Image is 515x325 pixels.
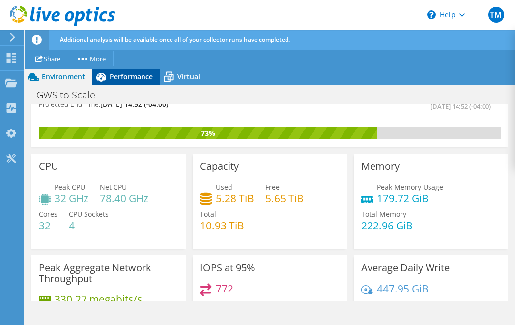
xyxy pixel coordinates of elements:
a: Share [28,51,68,66]
h4: 32 GHz [55,193,88,204]
span: Used [216,182,232,192]
span: [DATE] 14:52 (-04:00) [270,101,491,112]
h3: Capacity [200,161,239,172]
h4: 5.65 TiB [265,193,304,204]
h4: 179.72 GiB [377,193,443,204]
h4: 447.95 GiB [377,283,429,294]
h4: 222.96 GiB [361,220,413,231]
span: Performance [110,72,153,81]
span: Environment [42,72,85,81]
span: Cores [39,209,57,219]
h4: 772 [216,283,233,294]
h4: Projected End Time: [39,99,267,110]
h4: 330.27 megabits/s [55,294,142,305]
span: Virtual [177,72,200,81]
h4: 78.40 GHz [100,193,148,204]
h4: 5.28 TiB [216,193,254,204]
span: Peak CPU [55,182,85,192]
h3: Average Daily Write [361,262,450,273]
div: 73% [39,128,377,139]
span: Peak Memory Usage [377,182,443,192]
h3: Peak Aggregate Network Throughput [39,262,178,284]
span: CPU Sockets [69,209,109,219]
span: Additional analysis will be available once all of your collector runs have completed. [60,35,290,44]
h4: 10.93 TiB [200,220,244,231]
a: More [68,51,114,66]
h4: 4 [69,220,109,231]
h1: GWS to Scale [32,90,111,100]
span: Total Memory [361,209,406,219]
h4: 32 [39,220,57,231]
h3: Memory [361,161,400,172]
svg: \n [427,10,436,19]
h3: CPU [39,161,58,172]
h3: IOPS at 95% [200,262,255,273]
span: Total [200,209,216,219]
span: Free [265,182,280,192]
span: Net CPU [100,182,127,192]
span: TM [488,7,504,23]
span: [DATE] 14:52 (-04:00) [100,99,168,109]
